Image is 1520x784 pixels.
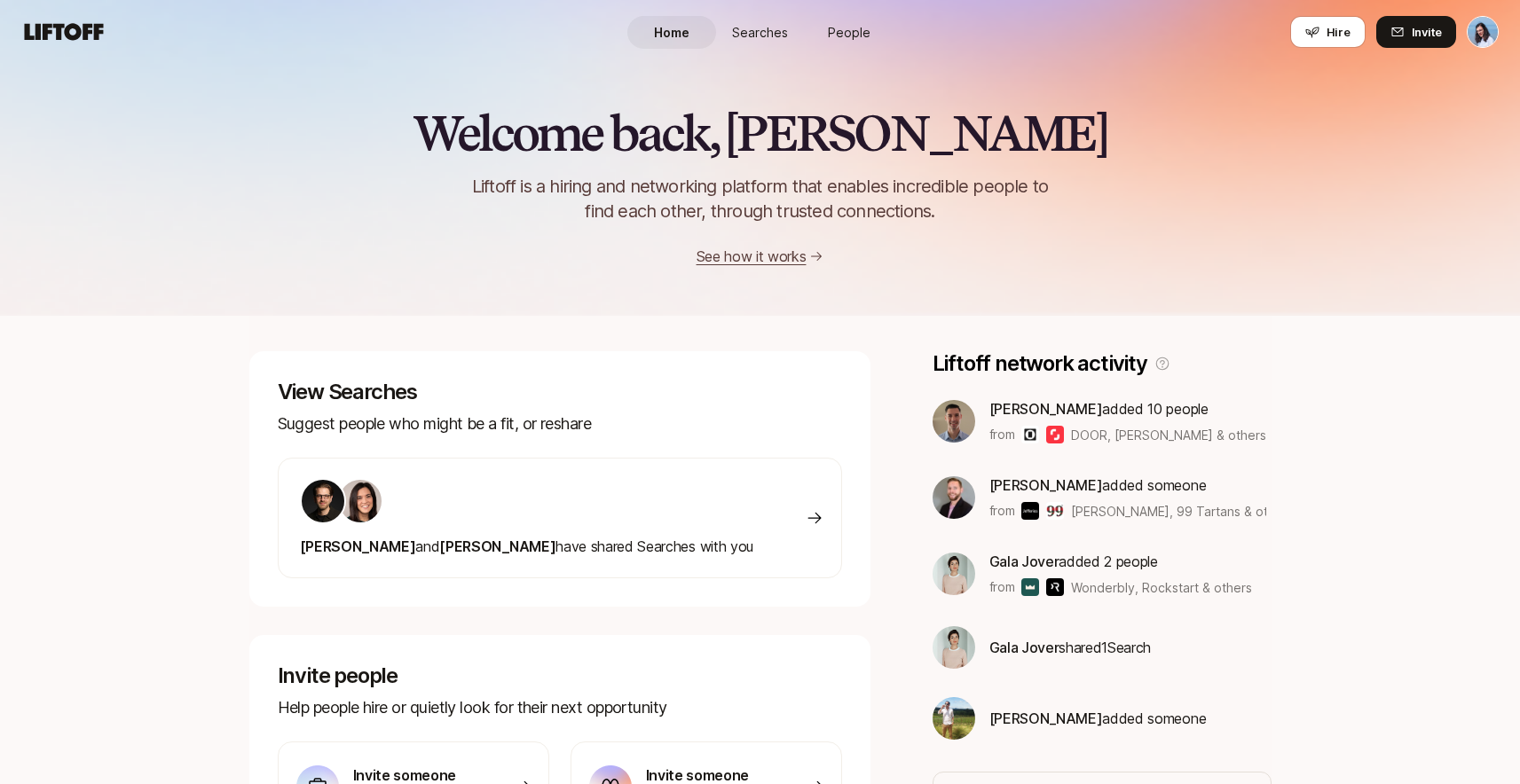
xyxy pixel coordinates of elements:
img: Rockstart [1046,578,1064,596]
img: ACg8ocKhcGRvChYzWN2dihFRyxedT7mU-5ndcsMXykEoNcm4V62MVdan=s160-c [933,553,975,595]
p: Liftoff is a hiring and networking platform that enables incredible people to find each other, th... [443,174,1078,223]
span: [PERSON_NAME] [989,476,1103,494]
span: DOOR, [PERSON_NAME] & others [1071,426,1266,444]
button: Hire [1290,16,1366,48]
img: Wonderbly [1021,578,1039,596]
span: Hire [1327,23,1351,41]
p: Suggest people who might be a fit, or reshare [278,412,842,436]
a: Searches [716,16,805,49]
img: Shutterstock [1046,426,1064,443]
span: Home [654,23,689,42]
p: Help people hire or quietly look for their next opportunity [278,695,842,720]
span: [PERSON_NAME], 99 Tartans & others [1071,502,1266,521]
button: Invite [1376,16,1456,48]
span: [PERSON_NAME] [439,537,555,555]
img: ACg8ocLkLr99FhTl-kK-fHkDFhetpnfS0fTAm4rmr9-oxoZ0EDUNs14=s160-c [302,480,344,522]
img: 1e5065bc_9f3c_4f43_b190_f43fac448ea1.jpg [933,476,975,519]
span: [PERSON_NAME] [989,710,1103,727]
p: added 10 people [989,397,1267,420]
p: Liftoff network activity [933,351,1147,376]
img: ACg8ocKhcGRvChYzWN2dihFRyxedT7mU-5ndcsMXykEoNcm4V62MVdan=s160-c [933,626,975,669]
a: Home [627,16,716,49]
span: People [828,23,870,42]
a: People [805,16,894,49]
p: View Searches [278,380,842,404]
span: Wonderbly, Rockstart & others [1071,578,1252,597]
h2: Welcome back, [PERSON_NAME] [413,106,1107,160]
p: added someone [989,474,1267,497]
img: Dan Tase [1468,17,1498,47]
img: 71d7b91d_d7cb_43b4_a7ea_a9b2f2cc6e03.jpg [339,480,382,522]
a: See how it works [697,247,807,265]
p: Invite people [278,663,842,688]
span: [PERSON_NAME] [300,537,416,555]
img: bf8f663c_42d6_4f7d_af6b_5f71b9527721.jpg [933,400,975,443]
span: Gala Jover [989,553,1059,570]
img: 23676b67_9673_43bb_8dff_2aeac9933bfb.jpg [933,697,975,740]
span: Gala Jover [989,639,1059,656]
p: added 2 people [989,550,1253,573]
span: Invite [1412,23,1442,41]
button: Dan Tase [1467,16,1499,48]
span: and [415,537,439,555]
p: shared 1 Search [989,636,1152,659]
p: from [989,424,1015,445]
p: added someone [989,707,1207,730]
span: have shared Searches with you [300,537,753,555]
img: 99 Tartans [1046,502,1064,520]
img: DOOR [1021,426,1039,443]
p: from [989,576,1015,598]
img: Jefferies [1021,502,1039,520]
span: [PERSON_NAME] [989,400,1103,418]
p: from [989,500,1015,521]
span: Searches [732,23,788,42]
